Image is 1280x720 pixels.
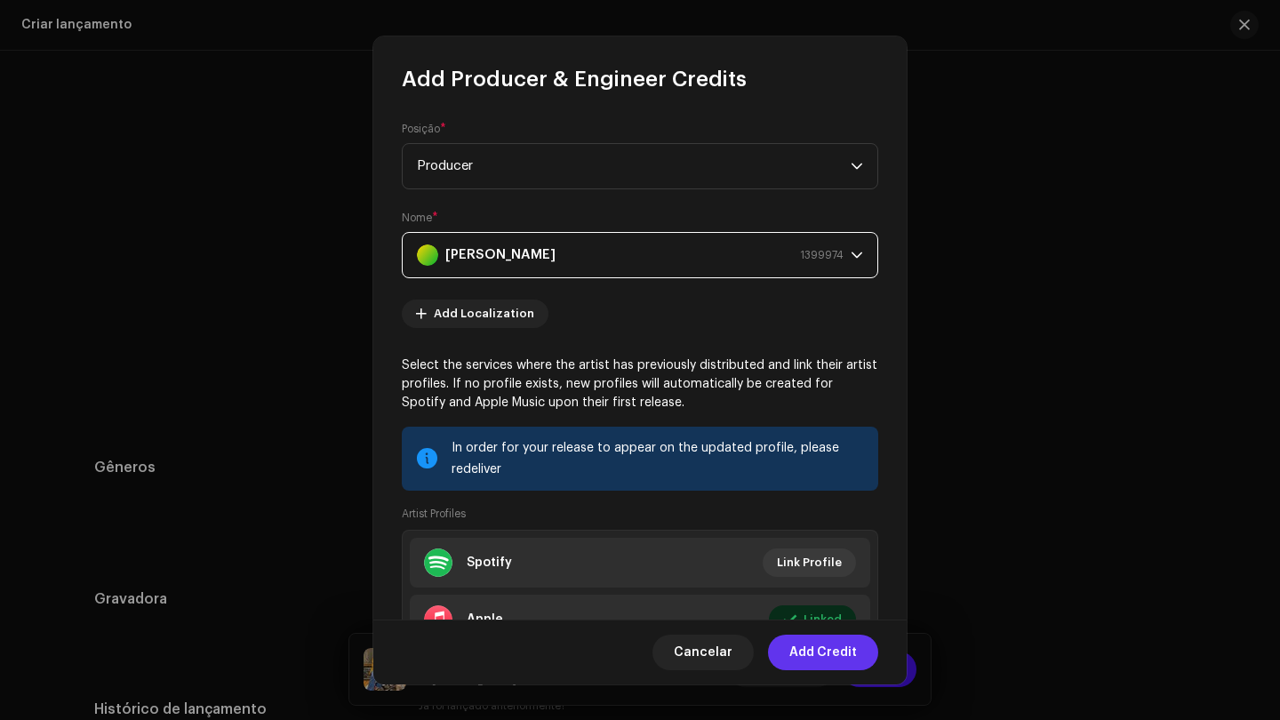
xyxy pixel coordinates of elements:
label: Posição [402,122,446,136]
span: Add Credit [789,635,857,670]
span: Andre Primo [417,233,851,277]
small: Artist Profiles [402,505,466,523]
div: Spotify [467,556,512,570]
span: Add Localization [434,296,534,332]
button: Linked [769,605,856,634]
strong: [PERSON_NAME] [445,233,556,277]
p: Select the services where the artist has previously distributed and link their artist profiles. I... [402,356,878,412]
button: Link Profile [763,548,856,577]
div: dropdown trigger [851,233,863,277]
span: Link Profile [777,545,842,580]
button: Add Credit [768,635,878,670]
div: Apple [467,612,503,627]
div: dropdown trigger [851,144,863,188]
div: In order for your release to appear on the updated profile, please redeliver [452,437,864,480]
button: Add Localization [402,300,548,328]
span: 1399974 [800,233,844,277]
span: Add Producer & Engineer Credits [402,65,747,93]
button: Cancelar [652,635,754,670]
span: Producer [417,144,851,188]
label: Nome [402,211,438,225]
span: Cancelar [674,635,732,670]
